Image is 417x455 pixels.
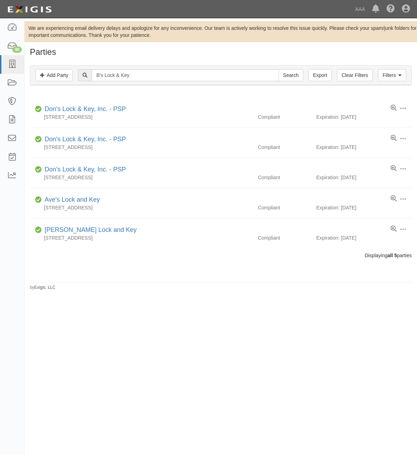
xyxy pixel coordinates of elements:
[35,69,73,81] a: Add Party
[253,234,316,241] div: Compliant
[25,252,417,259] div: Displaying parties
[378,69,406,81] a: Filters
[352,2,369,16] a: AAA
[42,135,126,144] div: Don's Lock & Key, Inc. - PSP
[316,234,412,241] div: Expiration: [DATE]
[386,5,395,13] i: Help Center - Complianz
[45,196,100,203] a: Ave's Lock and Key
[25,25,417,39] div: We are experiencing email delivery delays and apologize for any inconvenience. Our team is active...
[391,135,397,142] a: View results summary
[92,69,279,81] input: Search
[12,46,22,53] div: 48
[391,105,397,112] a: View results summary
[337,69,372,81] a: Clear Filters
[42,195,100,204] div: Ave's Lock and Key
[35,107,42,112] i: Compliant
[30,144,253,151] div: [STREET_ADDRESS]
[391,226,397,233] a: View results summary
[253,174,316,181] div: Compliant
[279,69,303,81] input: Search
[391,195,397,202] a: View results summary
[35,228,42,233] i: Compliant
[42,165,126,174] div: Don's Lock & Key, Inc. - PSP
[30,234,253,241] div: [STREET_ADDRESS]
[253,144,316,151] div: Compliant
[30,113,253,121] div: [STREET_ADDRESS]
[45,226,137,233] a: [PERSON_NAME] Lock and Key
[387,253,397,258] b: all 5
[316,113,412,121] div: Expiration: [DATE]
[316,174,412,181] div: Expiration: [DATE]
[391,165,397,172] a: View results summary
[42,105,126,114] div: Don's Lock & Key, Inc. - PSP
[5,3,54,16] img: logo-5460c22ac91f19d4615b14bd174203de0afe785f0fc80cf4dbbc73dc1793850b.png
[35,197,42,202] i: Compliant
[308,69,332,81] a: Export
[45,105,126,112] a: Don's Lock & Key, Inc. - PSP
[30,204,253,211] div: [STREET_ADDRESS]
[42,226,137,235] div: Lane's Lock and Key
[30,285,56,291] small: by
[30,174,253,181] div: [STREET_ADDRESS]
[253,204,316,211] div: Compliant
[30,47,412,57] h1: Parties
[45,136,126,143] a: Don's Lock & Key, Inc. - PSP
[35,167,42,172] i: Compliant
[45,166,126,173] a: Don's Lock & Key, Inc. - PSP
[253,113,316,121] div: Compliant
[316,144,412,151] div: Expiration: [DATE]
[35,137,42,142] i: Compliant
[316,204,412,211] div: Expiration: [DATE]
[34,285,56,290] a: Exigis, LLC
